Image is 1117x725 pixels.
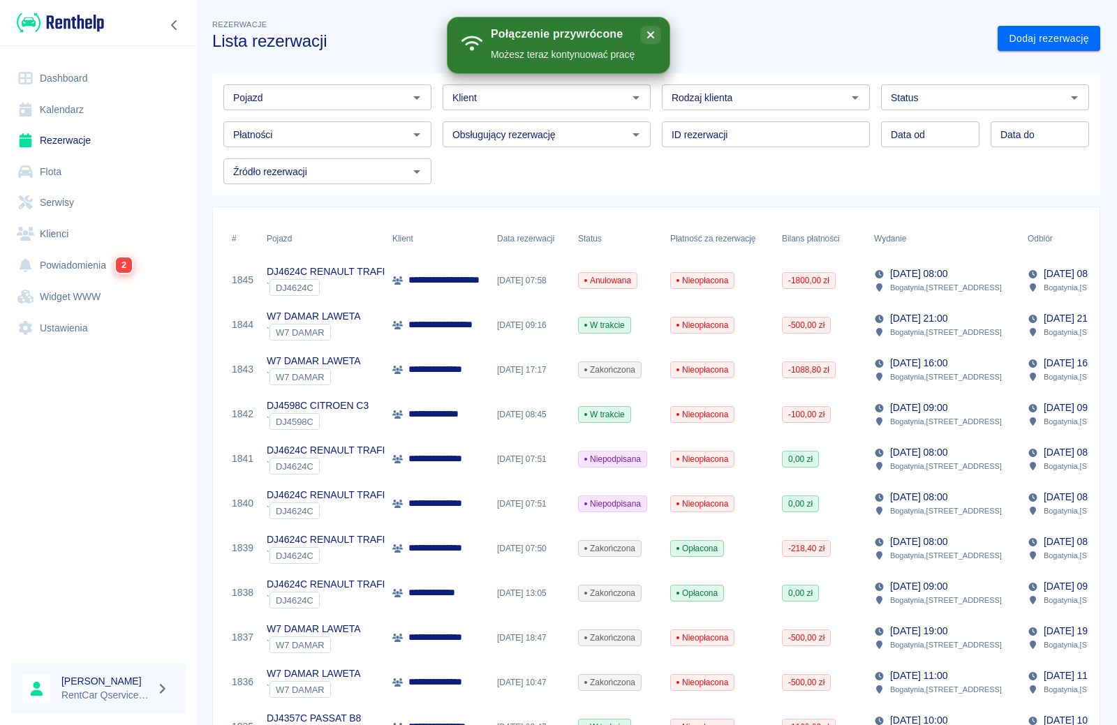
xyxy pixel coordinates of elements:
[671,498,734,510] span: Nieopłacona
[407,162,427,181] button: Otwórz
[867,219,1021,258] div: Wydanie
[783,587,818,599] span: 0,00 zł
[267,398,369,413] p: DJ4598C CITROEN C3
[392,219,413,258] div: Klient
[267,622,361,636] p: W7 DAMAR LAWETA
[890,460,1002,472] p: Bogatynia , [STREET_ADDRESS]
[890,549,1002,562] p: Bogatynia , [STREET_ADDRESS]
[890,668,947,683] p: [DATE] 11:00
[11,249,185,281] a: Powiadomienia2
[1044,401,1101,415] p: [DATE] 09:00
[783,453,818,465] span: 0,00 zł
[890,356,947,371] p: [DATE] 16:00
[671,364,734,376] span: Nieopłacona
[490,392,571,437] div: [DATE] 08:45
[267,502,392,519] div: `
[267,309,361,324] p: W7 DAMAR LAWETA
[626,88,646,107] button: Otwórz
[671,587,723,599] span: Opłacona
[490,615,571,660] div: [DATE] 18:47
[1044,535,1101,549] p: [DATE] 08:00
[267,368,361,385] div: `
[267,219,292,258] div: Pojazd
[270,283,319,293] span: DJ4624C
[579,498,646,510] span: Niepodpisana
[890,445,947,460] p: [DATE] 08:00
[267,458,392,474] div: `
[890,579,947,594] p: [DATE] 09:00
[579,542,641,555] span: Zakończona
[671,453,734,465] span: Nieopłacona
[579,274,637,287] span: Anulowana
[1044,445,1101,460] p: [DATE] 08:00
[881,121,979,147] input: DD.MM.YYYY
[890,594,1002,606] p: Bogatynia , [STREET_ADDRESS]
[407,88,427,107] button: Otwórz
[663,219,775,258] div: Płatność za rezerwację
[232,317,253,332] a: 1844
[212,31,986,51] h3: Lista rezerwacji
[998,26,1100,52] a: Dodaj rezerwację
[782,219,840,258] div: Bilans płatności
[267,354,361,368] p: W7 DAMAR LAWETA
[890,490,947,504] p: [DATE] 08:00
[783,498,818,510] span: 0,00 zł
[890,267,947,281] p: [DATE] 08:00
[267,443,392,458] p: DJ4624C RENAULT TRAFIC
[267,264,392,279] p: DJ4624C RENAULT TRAFIC
[1065,88,1084,107] button: Otwórz
[1044,668,1101,683] p: [DATE] 11:00
[626,125,646,144] button: Otwórz
[11,125,185,156] a: Rezerwacje
[407,125,427,144] button: Otwórz
[270,372,330,382] span: W7 DAMAR
[267,532,392,547] p: DJ4624C RENAULT TRAFIC
[232,675,253,689] a: 1836
[890,624,947,638] p: [DATE] 19:00
[1044,624,1101,638] p: [DATE] 19:00
[267,681,361,698] div: `
[579,631,641,644] span: Zakończona
[845,88,865,107] button: Otwórz
[775,219,867,258] div: Bilans płatności
[640,26,661,44] button: close
[579,319,630,331] span: W trakcie
[267,592,392,608] div: `
[578,219,602,258] div: Status
[267,636,361,653] div: `
[11,218,185,250] a: Klienci
[491,47,635,62] div: Możesz teraz kontynuować pracę
[783,542,830,555] span: -218,40 zł
[270,685,330,695] span: W7 DAMAR
[232,451,253,466] a: 1841
[267,324,361,341] div: `
[490,258,571,303] div: [DATE] 07:58
[270,327,330,338] span: W7 DAMAR
[890,415,1002,428] p: Bogatynia , [STREET_ADDRESS]
[991,121,1089,147] input: DD.MM.YYYY
[490,481,571,526] div: [DATE] 07:51
[267,547,392,564] div: `
[874,219,906,258] div: Wydanie
[490,660,571,705] div: [DATE] 10:47
[490,303,571,347] div: [DATE] 09:16
[890,281,1002,294] p: Bogatynia , [STREET_ADDRESS]
[670,219,756,258] div: Płatność za rezerwację
[270,417,319,427] span: DJ4598C
[270,551,319,561] span: DJ4624C
[671,676,734,689] span: Nieopłacona
[232,273,253,287] a: 1845
[232,585,253,600] a: 1838
[270,640,330,650] span: W7 DAMAR
[890,683,1002,696] p: Bogatynia , [STREET_ADDRESS]
[671,542,723,555] span: Opłacona
[260,219,385,258] div: Pojazd
[497,219,554,258] div: Data rezerwacji
[270,461,319,472] span: DJ4624C
[890,311,947,326] p: [DATE] 21:00
[890,326,1002,338] p: Bogatynia , [STREET_ADDRESS]
[571,219,663,258] div: Status
[11,94,185,126] a: Kalendarz
[579,453,646,465] span: Niepodpisana
[490,571,571,615] div: [DATE] 13:05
